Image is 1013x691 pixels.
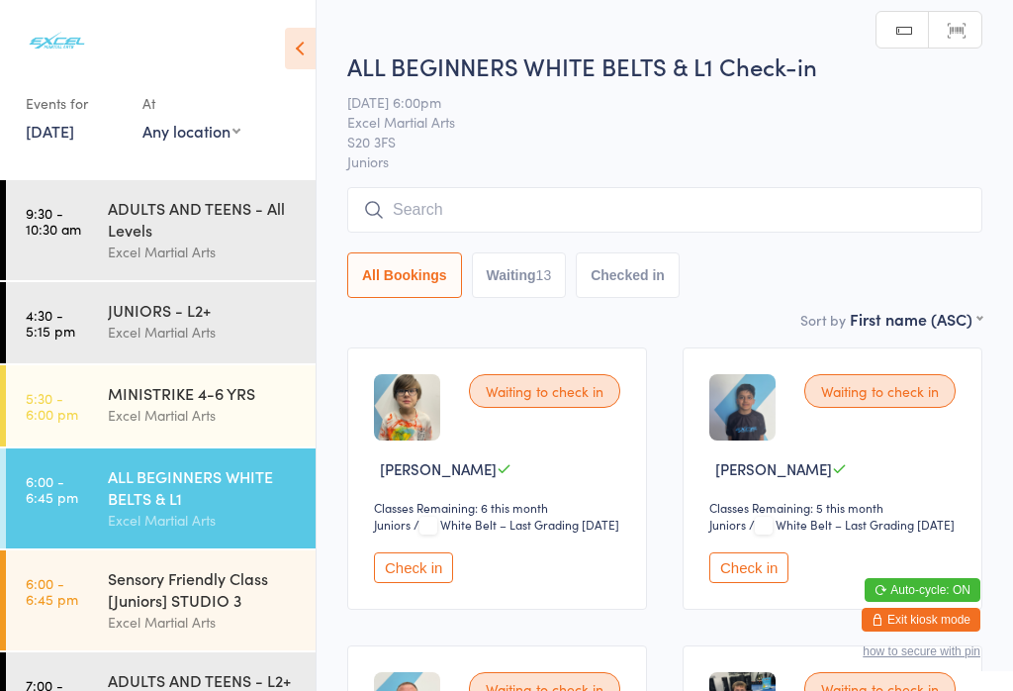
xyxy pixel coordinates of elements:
[26,575,78,607] time: 6:00 - 6:45 pm
[6,282,316,363] a: 4:30 -5:15 pmJUNIORS - L2+Excel Martial Arts
[108,404,299,427] div: Excel Martial Arts
[374,374,440,441] img: image1757429834.png
[108,611,299,634] div: Excel Martial Arts
[347,132,952,151] span: S20 3FS
[347,49,982,82] h2: ALL BEGINNERS WHITE BELTS & L1 Check-in
[6,365,316,446] a: 5:30 -6:00 pmMINISTRIKE 4-6 YRSExcel Martial Arts
[347,112,952,132] span: Excel Martial Arts
[108,241,299,263] div: Excel Martial Arts
[108,321,299,344] div: Excel Martial Arts
[536,267,552,283] div: 13
[380,458,497,479] span: [PERSON_NAME]
[6,448,316,548] a: 6:00 -6:45 pmALL BEGINNERS WHITE BELTS & L1Excel Martial Arts
[6,180,316,280] a: 9:30 -10:30 amADULTS AND TEENS - All LevelsExcel Martial Arts
[108,197,299,241] div: ADULTS AND TEENS - All Levels
[26,87,123,120] div: Events for
[715,458,832,479] span: [PERSON_NAME]
[414,516,619,533] span: / White Belt – Last Grading [DATE]
[749,516,955,533] span: / White Belt – Last Grading [DATE]
[374,499,626,516] div: Classes Remaining: 6 this month
[26,390,78,422] time: 5:30 - 6:00 pm
[26,120,74,142] a: [DATE]
[142,87,240,120] div: At
[26,205,81,237] time: 9:30 - 10:30 am
[108,465,299,509] div: ALL BEGINNERS WHITE BELTS & L1
[108,669,299,691] div: ADULTS AND TEENS - L2+
[850,308,982,330] div: First name (ASC)
[108,567,299,611] div: Sensory Friendly Class [Juniors] STUDIO 3
[800,310,846,330] label: Sort by
[347,151,982,171] span: Juniors
[347,252,462,298] button: All Bookings
[472,252,567,298] button: Waiting13
[865,578,980,602] button: Auto-cycle: ON
[862,608,980,632] button: Exit kiosk mode
[108,299,299,321] div: JUNIORS - L2+
[576,252,680,298] button: Checked in
[26,473,78,505] time: 6:00 - 6:45 pm
[709,374,776,441] img: image1746030529.png
[142,120,240,142] div: Any location
[374,552,453,583] button: Check in
[26,307,75,339] time: 4:30 - 5:15 pm
[6,550,316,650] a: 6:00 -6:45 pmSensory Friendly Class [Juniors] STUDIO 3Excel Martial Arts
[804,374,956,408] div: Waiting to check in
[108,509,299,532] div: Excel Martial Arts
[469,374,620,408] div: Waiting to check in
[709,516,746,533] div: Juniors
[863,644,980,658] button: how to secure with pin
[709,552,788,583] button: Check in
[374,516,411,533] div: Juniors
[709,499,962,516] div: Classes Remaining: 5 this month
[20,15,94,67] img: Excel Martial Arts
[347,187,982,233] input: Search
[108,382,299,404] div: MINISTRIKE 4-6 YRS
[347,92,952,112] span: [DATE] 6:00pm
